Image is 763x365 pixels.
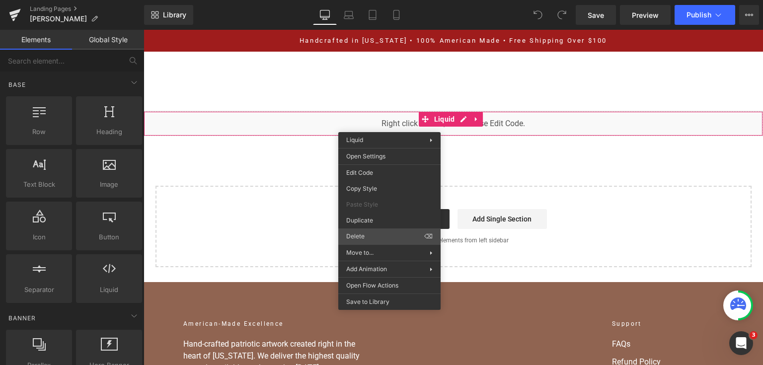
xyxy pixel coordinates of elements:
[384,5,408,25] a: Mobile
[588,10,604,20] span: Save
[468,326,580,338] a: Refund Policy
[288,82,314,97] span: Liquid
[675,5,735,25] button: Publish
[337,5,361,25] a: Laptop
[346,136,363,144] span: Liquid
[346,184,433,193] span: Copy Style
[729,331,753,355] iframe: Intercom live chat
[327,82,340,97] a: Expand / Collapse
[346,248,430,257] span: Move to...
[9,232,69,242] span: Icon
[468,308,580,320] a: FAQs
[346,232,424,241] span: Delete
[314,179,403,199] a: Add Single Section
[28,207,592,214] p: or Drag & Drop elements from left sidebar
[217,179,306,199] a: Explore Blocks
[346,168,433,177] span: Edit Code
[346,216,433,225] span: Duplicate
[750,331,758,339] span: 3
[79,232,139,242] span: Button
[72,30,144,50] a: Global Style
[156,7,463,14] a: Handcrafted in [US_STATE] • 100% American Made • Free Shipping Over $100
[79,127,139,137] span: Heading
[9,179,69,190] span: Text Block
[528,5,548,25] button: Undo
[30,15,87,23] span: [PERSON_NAME]
[346,297,433,306] span: Save to Library
[346,281,433,290] span: Open Flow Actions
[144,5,193,25] a: New Library
[739,5,759,25] button: More
[9,127,69,137] span: Row
[468,290,580,298] h2: Support
[7,80,27,89] span: Base
[79,179,139,190] span: Image
[346,152,433,161] span: Open Settings
[552,5,572,25] button: Redo
[40,290,229,298] h2: American-Made Excellence
[346,200,433,209] span: Paste Style
[313,5,337,25] a: Desktop
[9,285,69,295] span: Separator
[424,232,433,241] span: ⌫
[163,10,186,19] span: Library
[346,265,430,274] span: Add Animation
[632,10,659,20] span: Preview
[361,5,384,25] a: Tablet
[7,313,37,323] span: Banner
[687,11,711,19] span: Publish
[30,5,144,13] a: Landing Pages
[79,285,139,295] span: Liquid
[40,308,229,344] p: Hand-crafted patriotic artwork created right in the heart of [US_STATE]. We deliver the highest q...
[620,5,671,25] a: Preview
